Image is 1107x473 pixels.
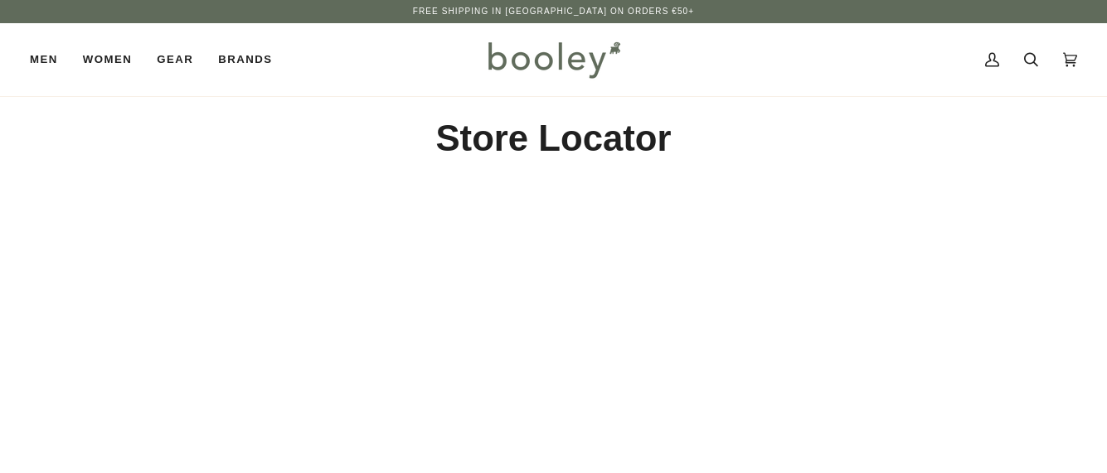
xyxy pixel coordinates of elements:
[206,23,284,96] a: Brands
[144,23,206,96] a: Gear
[30,116,1077,162] h2: Store Locator
[30,51,58,68] span: Men
[83,51,132,68] span: Women
[481,36,626,84] img: Booley
[218,51,272,68] span: Brands
[413,5,694,18] p: Free Shipping in [GEOGRAPHIC_DATA] on Orders €50+
[70,23,144,96] a: Women
[30,23,70,96] a: Men
[157,51,193,68] span: Gear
